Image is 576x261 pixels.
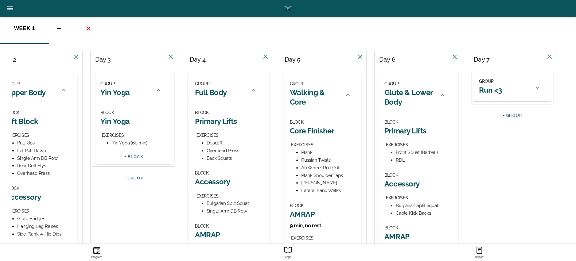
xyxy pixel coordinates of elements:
[6,186,19,191] span: BLOCK
[17,139,72,147] div: Pull-Ups
[193,244,384,261] a: ReportLogs
[195,230,262,240] h2: AMRAP
[185,50,271,69] div: Day 4
[4,24,45,33] span: week 1
[396,202,451,209] div: Bulgarian Split Squat
[384,126,451,136] h2: Primary Lifts
[207,155,262,162] div: Back Squats
[1,244,193,261] a: ProgramProgram
[386,141,451,149] div: EXERCISES
[285,74,356,116] div: GROUPWalking & Core
[1,74,72,106] div: GROUPUpper Body
[301,164,356,172] div: Ab Wheel Roll Out
[6,117,72,126] h2: Lift Block
[379,74,451,116] div: GROUPGlute & Lower Body
[384,232,451,241] h2: AMRAP
[396,149,451,156] div: Front Squat (Barbell)
[17,170,72,177] div: Overhead Press
[7,132,72,139] div: EXERCISES
[291,234,356,242] div: EXERCISES
[6,88,45,97] h2: Upper Body
[207,207,262,215] div: Single Arm DB Row
[195,81,210,86] span: GROUP
[124,176,143,180] a: + GROUP
[375,50,461,69] div: Day 6
[479,85,502,95] h2: Run <3
[195,171,209,175] span: BLOCK
[93,71,174,167] div: GROUPYin Yoga
[207,147,262,155] div: Overhead Press
[100,88,130,97] h2: Yin Yoga
[95,74,167,106] div: GROUPYin Yoga
[386,194,451,202] div: EXERCISES
[195,110,209,115] span: BLOCK
[290,126,356,136] h2: Core Finisher
[194,255,383,259] strong: Logs
[290,209,356,219] h2: AMRAP
[396,209,451,217] div: Cable Kick Backs
[301,149,356,156] div: Plank
[283,4,293,13] img: Logo
[91,50,177,69] div: Day 3
[195,117,262,126] h2: Primary Lifts
[17,162,72,170] div: Rear Delt Flys
[195,177,262,186] h2: Accessory
[301,172,356,179] div: Plank Shoulder Taps
[290,222,356,229] h3: 9 min, no rest
[503,113,522,118] a: + GROUP
[197,192,262,200] div: EXERCISES
[6,110,19,115] span: BLOCK
[384,81,399,86] span: GROUP
[17,215,72,223] div: Glute Bridges
[6,4,14,12] ion-icon: Side Menu
[17,155,72,162] div: Single Arm DB Row
[207,200,262,207] div: Bulgarian Split Squat
[301,187,356,194] div: Lateral Band Walks
[385,255,574,259] strong: Report
[280,50,366,69] div: Day 5
[100,81,115,86] span: GROUP
[469,50,555,69] div: Day 7
[301,179,356,187] div: [PERSON_NAME]
[479,79,494,84] span: GROUP
[2,255,191,259] strong: Program
[383,244,575,261] a: ReportReport
[284,246,292,254] ion-icon: Report
[197,132,262,139] div: EXERCISES
[474,74,546,102] div: GROUPRun <3
[290,81,305,86] span: GROUP
[195,243,262,249] h3: 9 min, no rest
[301,242,356,250] div: KB Swings
[102,132,167,139] div: EXERCISES
[384,120,398,125] span: BLOCK
[17,147,72,155] div: Lat Pull Down
[195,224,209,228] span: BLOCK
[7,207,72,215] div: EXERCISES
[291,141,356,149] div: EXERCISES
[195,88,227,97] h2: Full Body
[190,74,262,106] div: GROUPFull Body
[17,223,72,230] div: Hanging Leg Raises
[301,156,356,164] div: Russian Twists
[384,179,451,189] h2: Accessory
[290,203,304,208] span: BLOCK
[112,139,167,147] div: Yin Yoga (60 min)
[100,110,114,115] span: BLOCK
[100,117,167,126] h2: Yin Yoga
[384,88,435,107] h2: Glute & Lower Body
[472,71,553,104] div: GROUPRun <3
[6,192,72,202] h2: Accessory
[124,154,143,159] a: + BLOCK
[290,120,304,125] span: BLOCK
[17,230,72,238] div: Side Plank w Hip Dips
[384,225,398,230] span: BLOCK
[207,139,262,147] div: Deadlift
[6,81,20,86] span: GROUP
[290,88,341,107] h2: Walking & Core
[396,156,451,164] div: RDL
[93,246,101,254] ion-icon: Program
[475,246,483,254] ion-icon: Report
[384,173,398,178] span: BLOCK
